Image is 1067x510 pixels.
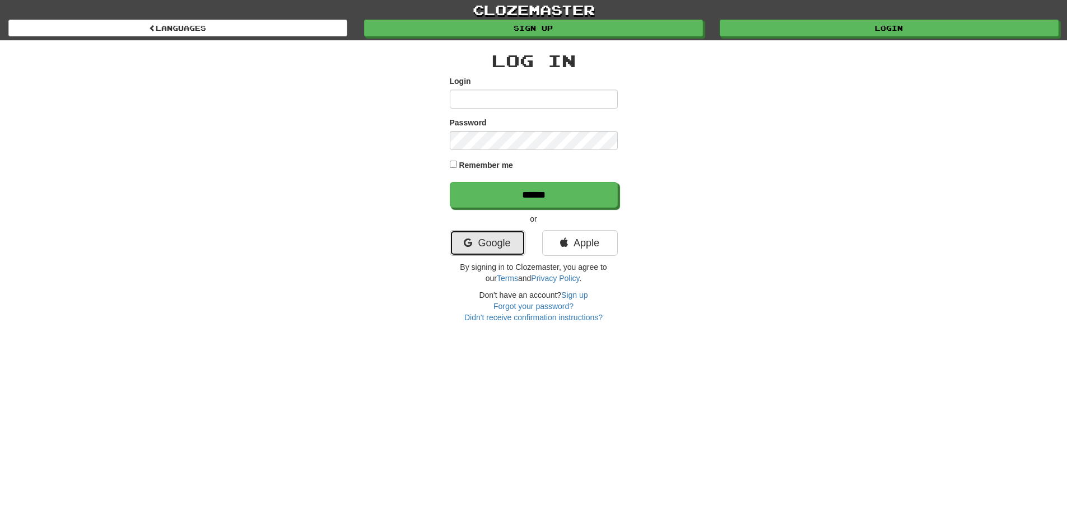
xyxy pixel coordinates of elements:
label: Remember me [459,160,513,171]
h2: Log In [450,52,618,70]
a: Login [720,20,1059,36]
a: Google [450,230,525,256]
label: Login [450,76,471,87]
div: Don't have an account? [450,289,618,323]
a: Apple [542,230,618,256]
a: Sign up [561,291,588,300]
a: Terms [497,274,518,283]
p: By signing in to Clozemaster, you agree to our and . [450,261,618,284]
a: Sign up [364,20,703,36]
p: or [450,213,618,224]
a: Languages [8,20,347,36]
a: Didn't receive confirmation instructions? [464,313,603,322]
label: Password [450,117,487,128]
a: Forgot your password? [493,302,574,311]
a: Privacy Policy [531,274,579,283]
